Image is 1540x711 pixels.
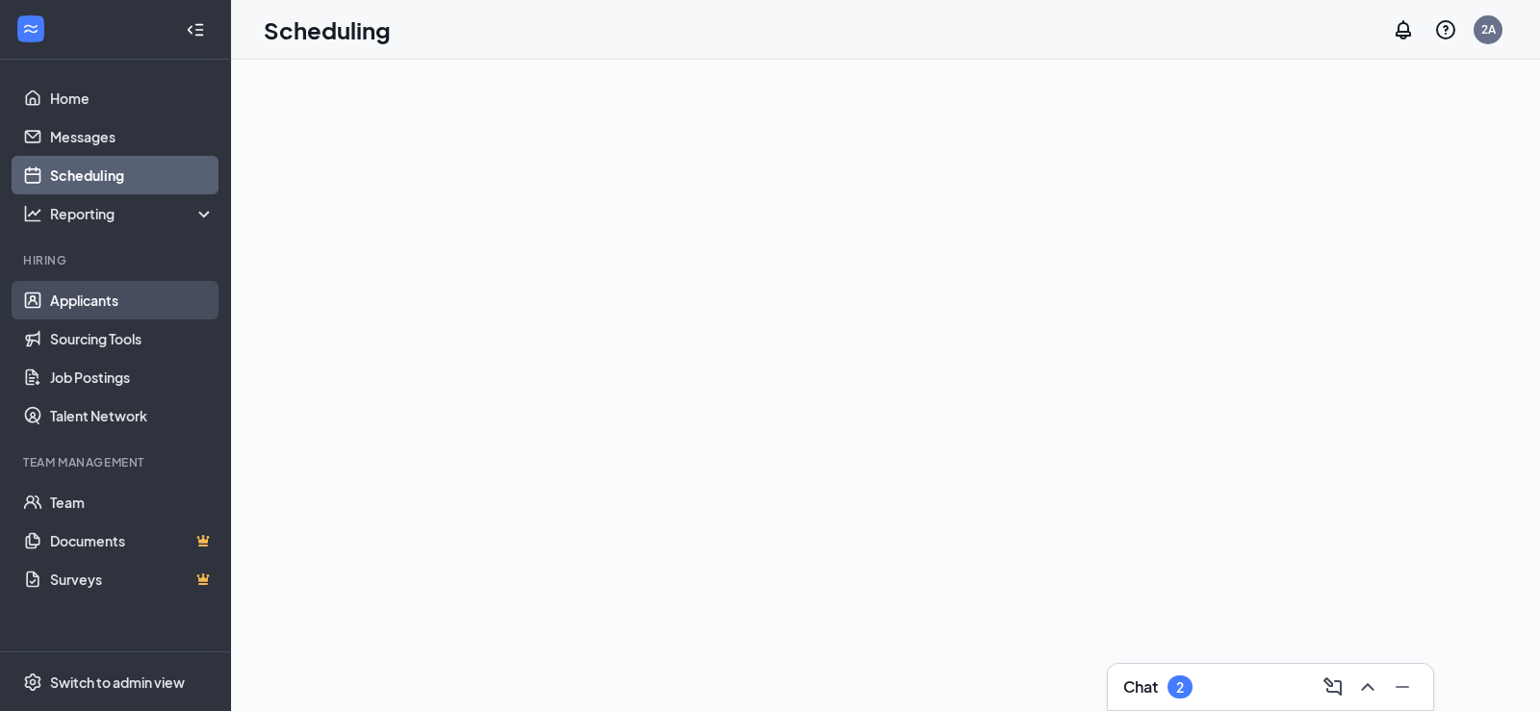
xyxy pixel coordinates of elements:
button: ChevronUp [1352,672,1383,702]
a: Team [50,483,215,521]
svg: Minimize [1391,675,1414,698]
div: Switch to admin view [50,673,185,692]
svg: WorkstreamLogo [21,19,40,38]
h3: Chat [1123,676,1158,698]
a: Applicants [50,281,215,319]
svg: Notifications [1392,18,1415,41]
h1: Scheduling [264,13,391,46]
a: Messages [50,117,215,156]
a: Home [50,79,215,117]
a: DocumentsCrown [50,521,215,560]
a: Job Postings [50,358,215,396]
svg: Analysis [23,204,42,223]
a: Sourcing Tools [50,319,215,358]
a: Talent Network [50,396,215,435]
div: Team Management [23,454,211,470]
div: Reporting [50,204,216,223]
svg: ComposeMessage [1322,675,1345,698]
button: ComposeMessage [1318,672,1348,702]
svg: Collapse [186,20,205,39]
div: 2 [1176,679,1184,696]
a: Scheduling [50,156,215,194]
div: 2A [1481,21,1496,38]
button: Minimize [1387,672,1418,702]
a: SurveysCrown [50,560,215,598]
svg: QuestionInfo [1434,18,1457,41]
svg: ChevronUp [1356,675,1379,698]
svg: Settings [23,673,42,692]
div: Hiring [23,252,211,268]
